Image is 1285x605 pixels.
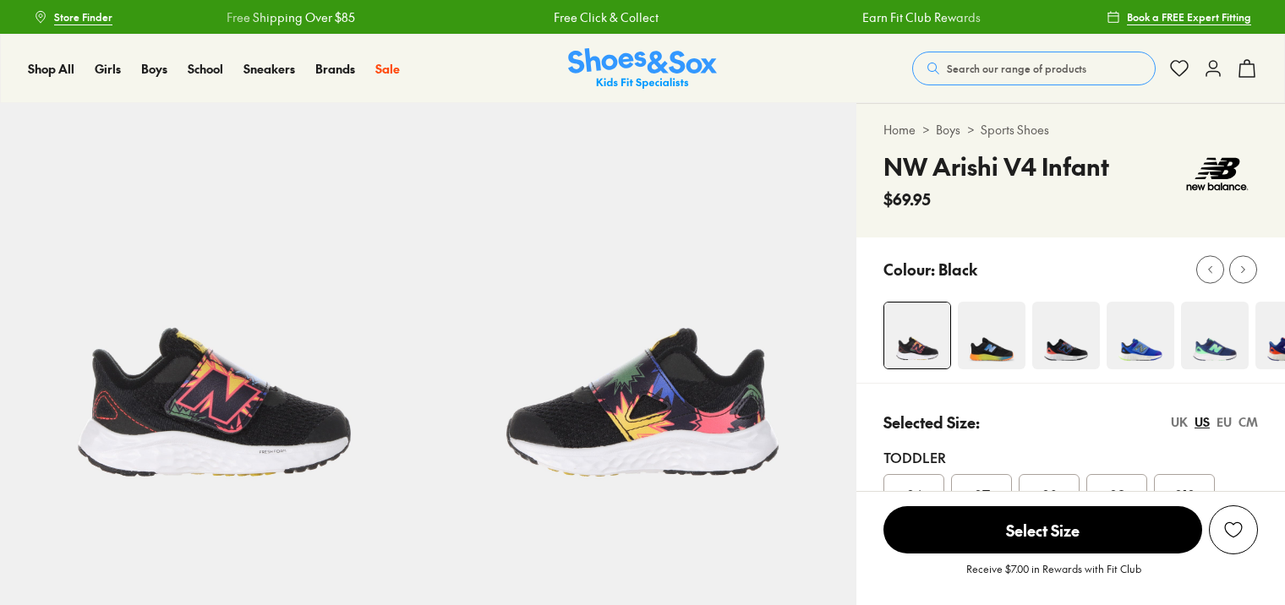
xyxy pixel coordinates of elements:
a: Home [883,121,916,139]
img: Vendor logo [1177,149,1258,199]
a: Free Click & Collect [554,8,659,26]
p: Black [938,258,977,281]
a: Brands [315,60,355,78]
div: US [1195,413,1210,431]
img: 4-527580_1 [1032,302,1100,369]
span: 07 [974,484,990,504]
a: Boys [141,60,167,78]
a: School [188,60,223,78]
span: Shop All [28,60,74,77]
span: Sneakers [243,60,295,77]
img: 4-498937_1 [958,302,1025,369]
div: > > [883,121,1258,139]
a: Sneakers [243,60,295,78]
p: Selected Size: [883,411,980,433]
span: Brands [315,60,355,77]
div: CM [1239,413,1258,431]
span: 06 [906,484,922,504]
button: Add to Wishlist [1209,505,1258,554]
img: 4-551734_1 [1181,302,1249,369]
button: Search our range of products [912,52,1156,85]
span: School [188,60,223,77]
div: Toddler [883,447,1258,467]
span: 08 [1042,484,1058,504]
a: Earn Fit Club Rewards [862,8,981,26]
p: Receive $7.00 in Rewards with Fit Club [966,561,1141,591]
a: Sports Shoes [981,121,1049,139]
img: 4-474003_1 [1107,302,1174,369]
h4: NW Arishi V4 Infant [883,149,1109,184]
p: Colour: [883,258,935,281]
a: Boys [936,121,960,139]
span: $69.95 [883,188,931,210]
a: Shoes & Sox [568,48,717,90]
span: Store Finder [54,9,112,25]
div: UK [1171,413,1188,431]
img: 4-551729_1 [884,302,950,368]
a: Shop All [28,60,74,78]
a: Book a FREE Expert Fitting [1107,2,1251,32]
span: Sale [375,60,400,77]
div: EU [1217,413,1232,431]
a: Girls [95,60,121,78]
img: SNS_Logo_Responsive.svg [568,48,717,90]
span: Select Size [883,506,1202,553]
a: Sale [375,60,400,78]
span: Girls [95,60,121,77]
a: Store Finder [34,2,112,32]
img: 5-551730_1 [429,103,857,531]
button: Select Size [883,505,1202,554]
span: Boys [141,60,167,77]
a: Free Shipping Over $85 [227,8,355,26]
span: Search our range of products [947,61,1086,76]
span: Book a FREE Expert Fitting [1127,9,1251,25]
span: 010 [1174,484,1195,504]
span: 09 [1109,484,1125,504]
